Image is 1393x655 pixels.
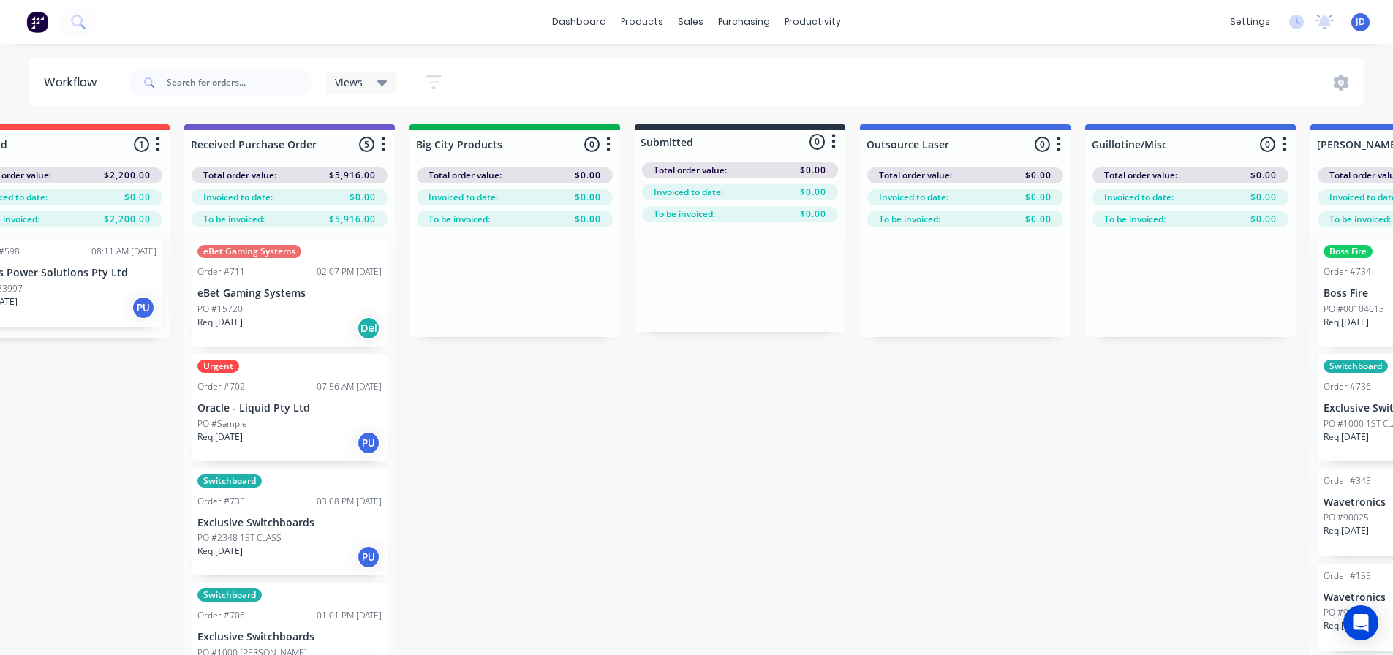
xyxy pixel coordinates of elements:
p: PO #90025 [1324,606,1369,619]
img: Factory [26,11,48,33]
span: To be invoiced: [429,213,490,226]
div: 07:56 AM [DATE] [317,380,382,393]
div: Del [357,317,380,340]
span: $0.00 [124,191,151,204]
span: Total order value: [879,169,952,182]
div: sales [671,11,711,33]
span: Total order value: [1104,169,1177,182]
span: $0.00 [575,169,601,182]
div: purchasing [711,11,777,33]
div: products [614,11,671,33]
div: productivity [777,11,848,33]
span: $2,200.00 [104,213,151,226]
span: $0.00 [1250,169,1277,182]
span: To be invoiced: [203,213,265,226]
span: Invoiced to date: [1104,191,1174,204]
input: Search for orders... [167,68,312,97]
div: eBet Gaming SystemsOrder #71102:07 PM [DATE]eBet Gaming SystemsPO #15720Req.[DATE]Del [192,239,388,347]
p: Oracle - Liquid Pty Ltd [197,402,382,414]
div: 03:08 PM [DATE] [317,495,382,508]
a: dashboard [545,11,614,33]
p: PO #2348 1ST CLASS [197,531,282,545]
div: Order #736 [1324,380,1371,393]
div: Order #711 [197,265,245,279]
div: SwitchboardOrder #73503:08 PM [DATE]Exclusive SwitchboardsPO #2348 1ST CLASSReq.[DATE]PU [192,469,388,576]
div: Open Intercom Messenger [1343,605,1378,640]
p: PO #15720 [197,303,243,316]
div: 08:11 AM [DATE] [91,245,156,258]
span: $5,916.00 [329,169,376,182]
div: eBet Gaming Systems [197,245,301,258]
p: Req. [DATE] [1324,316,1369,329]
p: Req. [DATE] [1324,524,1369,537]
span: Views [335,75,363,90]
div: 01:01 PM [DATE] [317,609,382,622]
div: PU [132,296,155,319]
div: PU [357,545,380,569]
span: To be invoiced: [879,213,940,226]
div: PU [357,431,380,455]
span: To be invoiced: [654,208,715,221]
span: $0.00 [1250,213,1277,226]
p: PO #Sample [197,417,247,431]
p: eBet Gaming Systems [197,287,382,300]
span: Invoiced to date: [654,186,723,199]
span: Total order value: [429,169,502,182]
span: To be invoiced: [1104,213,1166,226]
div: UrgentOrder #70207:56 AM [DATE]Oracle - Liquid Pty LtdPO #SampleReq.[DATE]PU [192,354,388,461]
p: Req. [DATE] [1324,431,1369,444]
div: Workflow [44,74,104,91]
span: $0.00 [1250,191,1277,204]
span: To be invoiced: [1329,213,1391,226]
div: Switchboard [1324,360,1388,373]
p: PO #00104613 [1324,303,1384,316]
div: 02:07 PM [DATE] [317,265,382,279]
p: Req. [DATE] [197,316,243,329]
span: Invoiced to date: [203,191,273,204]
span: Total order value: [654,164,727,177]
div: settings [1223,11,1277,33]
p: Req. [DATE] [197,431,243,444]
div: Switchboard [197,474,262,488]
p: Exclusive Switchboards [197,631,382,643]
span: Invoiced to date: [879,191,948,204]
div: Switchboard [197,588,262,602]
p: Exclusive Switchboards [197,517,382,529]
p: Req. [DATE] [197,545,243,558]
p: Req. [DATE] [1324,619,1369,632]
div: Order #706 [197,609,245,622]
span: $0.00 [1025,213,1052,226]
span: Total order value: [203,169,276,182]
div: Order #343 [1324,474,1371,488]
span: $0.00 [1025,191,1052,204]
p: PO #90025 [1324,511,1369,524]
span: $0.00 [800,208,826,221]
span: Invoiced to date: [429,191,498,204]
div: Order #735 [197,495,245,508]
span: $0.00 [575,191,601,204]
div: Urgent [197,360,239,373]
span: $0.00 [800,164,826,177]
div: Boss Fire [1324,245,1373,258]
span: $0.00 [350,191,376,204]
span: JD [1356,15,1365,29]
span: $2,200.00 [104,169,151,182]
div: Order #155 [1324,569,1371,583]
span: $5,916.00 [329,213,376,226]
span: $0.00 [575,213,601,226]
span: $0.00 [1025,169,1052,182]
span: $0.00 [800,186,826,199]
div: Order #734 [1324,265,1371,279]
div: Order #702 [197,380,245,393]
